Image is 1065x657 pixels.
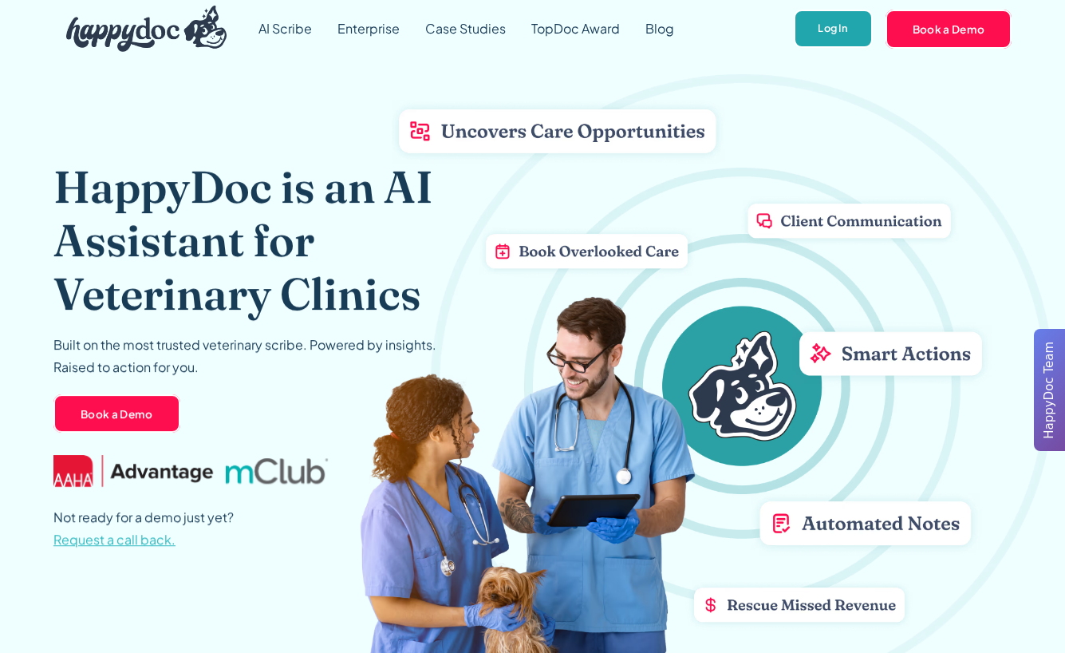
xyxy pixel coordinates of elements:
[53,531,176,548] span: Request a call back.
[53,334,436,378] p: Built on the most trusted veterinary scribe. Powered by insights. Raised to action for you.
[886,10,1012,48] a: Book a Demo
[794,10,873,49] a: Log In
[66,6,227,52] img: HappyDoc Logo: A happy dog with his ear up, listening.
[53,2,227,56] a: home
[226,458,328,484] img: mclub logo
[53,455,213,487] img: AAHA Advantage logo
[53,506,234,551] p: Not ready for a demo just yet?
[53,394,180,433] a: Book a Demo
[53,160,485,321] h1: HappyDoc is an AI Assistant for Veterinary Clinics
